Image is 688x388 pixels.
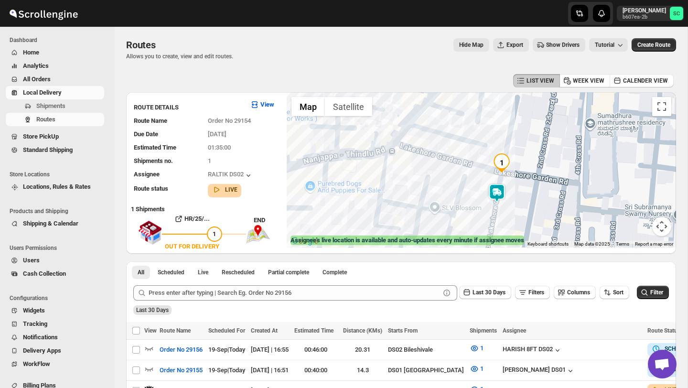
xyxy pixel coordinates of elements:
[493,38,529,52] button: Export
[574,241,610,247] span: Map data ©2025
[160,345,203,355] span: Order No 29156
[198,269,208,276] span: Live
[464,361,489,377] button: 1
[533,38,585,52] button: Show Drivers
[648,350,677,378] div: Open chat
[23,75,51,83] span: All Orders
[289,235,321,248] img: Google
[637,41,670,49] span: Create Route
[160,327,191,334] span: Route Name
[291,97,325,116] button: Show street map
[322,269,347,276] span: Complete
[222,269,255,276] span: Rescheduled
[6,254,104,267] button: Users
[595,42,614,49] span: Tutorial
[36,102,65,109] span: Shipments
[154,342,208,357] button: Order No 29156
[23,334,58,341] span: Notifications
[225,186,237,193] b: LIVE
[23,183,91,190] span: Locations, Rules & Rates
[610,74,674,87] button: CALENDER VIEW
[23,220,78,227] span: Shipping & Calendar
[134,144,176,151] span: Estimated Time
[480,345,484,352] span: 1
[6,46,104,59] button: Home
[623,14,666,20] p: b607ea-2b
[158,269,184,276] span: Scheduled
[149,285,440,301] input: Press enter after typing | Search Eg. Order No 29156
[213,230,216,237] span: 1
[464,341,489,356] button: 1
[388,366,464,375] div: DS01 [GEOGRAPHIC_DATA]
[632,38,676,52] button: Create Route
[473,289,505,296] span: Last 30 Days
[527,241,569,248] button: Keyboard shortcuts
[136,307,169,313] span: Last 30 Days
[23,89,62,96] span: Local Delivery
[453,38,489,52] button: Map action label
[503,366,575,376] button: [PERSON_NAME] DS01
[647,327,680,334] span: Route Status
[23,270,66,277] span: Cash Collection
[23,133,59,140] span: Store PickUp
[589,38,628,52] button: Tutorial
[10,207,108,215] span: Products and Shipping
[208,327,245,334] span: Scheduled For
[6,267,104,280] button: Cash Collection
[10,294,108,302] span: Configurations
[617,6,684,21] button: User menu
[134,117,167,124] span: Route Name
[134,171,160,178] span: Assignee
[515,286,550,299] button: Filters
[6,99,104,113] button: Shipments
[23,49,39,56] span: Home
[670,7,683,20] span: Sanjay chetri
[10,36,108,44] span: Dashboard
[492,153,511,172] div: 1
[388,345,464,355] div: DS02 Bileshivale
[8,1,79,25] img: ScrollEngine
[506,41,523,49] span: Export
[623,77,668,85] span: CALENDER VIEW
[23,360,50,367] span: WorkFlow
[23,307,45,314] span: Widgets
[160,366,203,375] span: Order No 29155
[503,345,562,355] button: HARISH 8FT DS02
[294,366,337,375] div: 00:40:00
[138,214,162,251] img: shop.svg
[528,289,544,296] span: Filters
[673,11,680,17] text: SC
[503,327,526,334] span: Assignee
[513,74,560,87] button: LIST VIEW
[289,235,321,248] a: Open this area in Google Maps (opens a new window)
[246,225,270,243] img: trip_end.png
[132,266,150,279] button: All routes
[290,236,524,245] label: Assignee's live location is available and auto-updates every minute if assignee moves
[208,157,211,164] span: 1
[162,211,222,226] button: HR/25/...
[138,269,144,276] span: All
[260,101,274,108] b: View
[613,289,623,296] span: Sort
[546,41,580,49] span: Show Drivers
[244,97,280,112] button: View
[294,345,337,355] div: 00:46:00
[23,146,73,153] span: Standard Shipping
[23,320,47,327] span: Tracking
[652,217,671,236] button: Map camera controls
[616,241,629,247] a: Terms (opens in new tab)
[6,73,104,86] button: All Orders
[10,171,108,178] span: Store Locations
[23,257,40,264] span: Users
[126,53,233,60] p: Allows you to create, view and edit routes.
[600,286,629,299] button: Sort
[6,317,104,331] button: Tracking
[623,7,666,14] p: [PERSON_NAME]
[6,59,104,73] button: Analytics
[165,242,219,251] div: OUT FOR DELIVERY
[6,217,104,230] button: Shipping & Calendar
[251,327,278,334] span: Created At
[6,357,104,371] button: WorkFlow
